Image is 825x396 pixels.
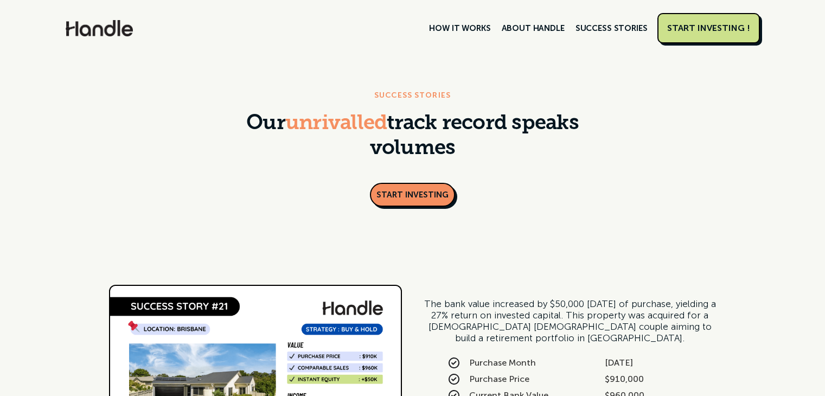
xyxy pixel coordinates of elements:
a: HOW IT WORKS [424,19,496,37]
div: START INVESTING ! [667,23,750,34]
a: START INVESTING ! [657,13,760,43]
div: $910,000 [583,374,706,385]
div: SUCCESS STORIES [374,89,451,102]
div: The bank value increased by $50,000 [DATE] of purchase, yielding a 27% return on invested capital... [424,298,717,344]
div: Purchase Month [447,357,570,368]
a: SUCCESS STORIES [570,19,653,37]
a: ABOUT HANDLE [496,19,570,37]
div: [DATE] [583,357,706,368]
span: unrivalled [285,113,387,135]
h1: Our track record speaks volumes [242,112,584,161]
div: Purchase Price [447,374,570,385]
a: START INVESTING [370,183,455,207]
